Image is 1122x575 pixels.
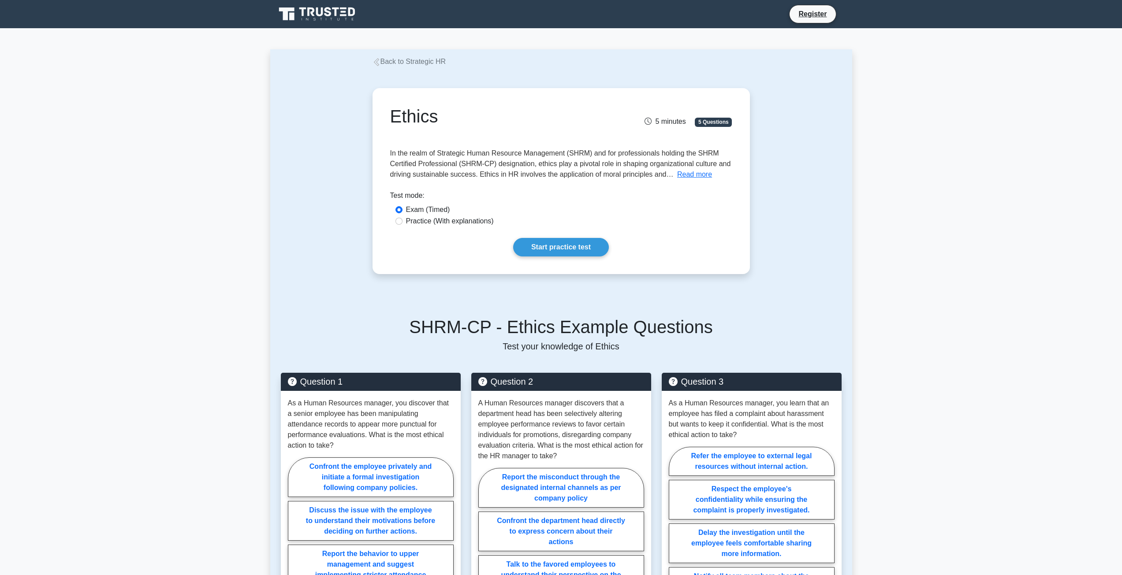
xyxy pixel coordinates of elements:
[288,398,454,451] p: As a Human Resources manager, you discover that a senior employee has been manipulating attendanc...
[669,376,835,387] h5: Question 3
[669,480,835,519] label: Respect the employee's confidentiality while ensuring the complaint is properly investigated.
[669,447,835,476] label: Refer the employee to external legal resources without internal action.
[390,149,731,178] span: In the realm of Strategic Human Resource Management (SHRM) and for professionals holding the SHRM...
[390,106,615,127] h1: Ethics
[281,341,842,352] p: Test your knowledge of Ethics
[281,316,842,338] h5: SHRM-CP - Ethics Example Questions
[695,118,732,126] span: 5 Questions
[390,190,732,204] div: Test mode:
[288,376,454,387] h5: Question 1
[478,512,644,551] label: Confront the department head directly to express concern about their actions
[406,216,494,226] label: Practice (With explanations)
[478,376,644,387] h5: Question 2
[373,58,446,65] a: Back to Strategic HR
[478,398,644,461] p: A Human Resources manager discovers that a department head has been selectively altering employee...
[288,501,454,541] label: Discuss the issue with the employee to understand their motivations before deciding on further ac...
[669,523,835,563] label: Delay the investigation until the employee feels comfortable sharing more information.
[793,8,832,19] a: Register
[677,169,712,180] button: Read more
[669,398,835,440] p: As a Human Resources manager, you learn that an employee has filed a complaint about harassment b...
[478,468,644,508] label: Report the misconduct through the designated internal channels as per company policy
[288,457,454,497] label: Confront the employee privately and initiate a formal investigation following company policies.
[406,204,450,215] label: Exam (Timed)
[513,238,609,256] a: Start practice test
[645,118,686,125] span: 5 minutes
